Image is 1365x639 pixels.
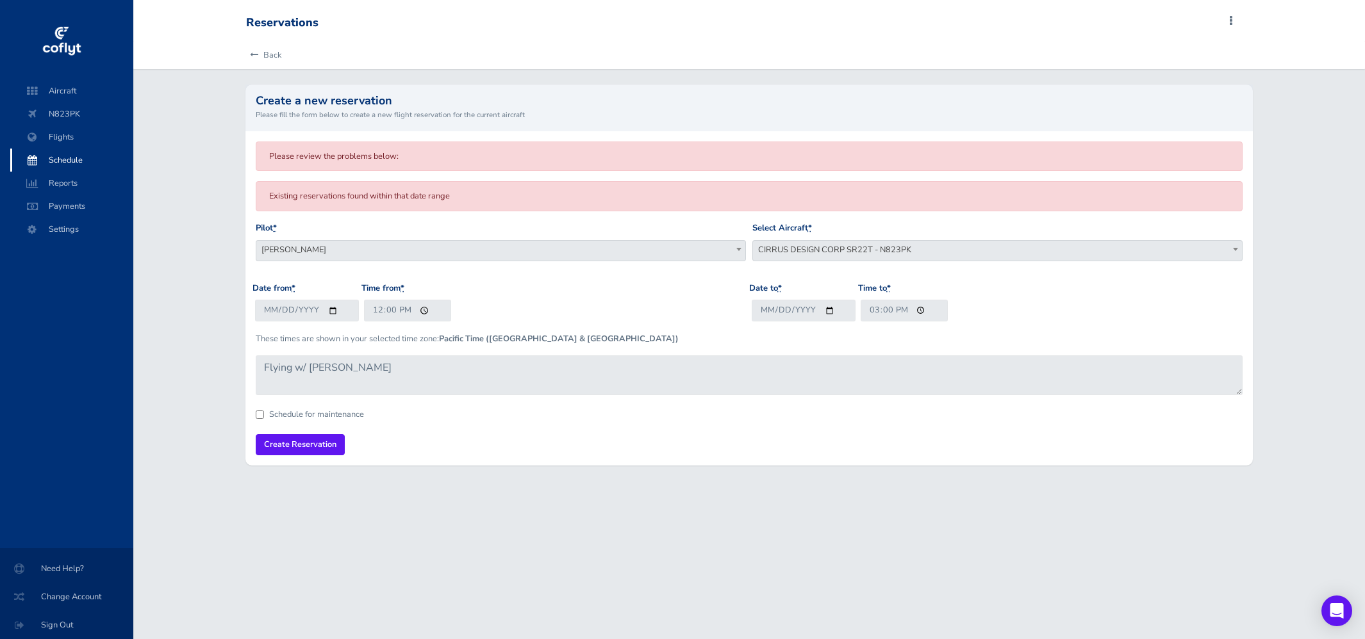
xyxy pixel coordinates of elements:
[256,240,746,261] span: Paul Duggan
[23,79,120,102] span: Aircraft
[256,355,1243,395] textarea: Flying w/ [PERSON_NAME]
[749,282,782,295] label: Date to
[256,222,277,235] label: Pilot
[15,557,118,580] span: Need Help?
[273,222,277,234] abbr: required
[256,332,1243,345] p: These times are shown in your selected time zone:
[753,241,1242,259] span: CIRRUS DESIGN CORP SR22T - N823PK
[887,282,891,294] abbr: required
[752,240,1243,261] span: CIRRUS DESIGN CORP SR22T - N823PK
[23,102,120,125] span: N823PK
[401,282,404,294] abbr: required
[361,282,404,295] label: Time from
[752,222,812,235] label: Select Aircraft
[292,282,295,294] abbr: required
[256,241,745,259] span: Paul Duggan
[40,22,83,61] img: coflyt logo
[23,149,120,172] span: Schedule
[778,282,782,294] abbr: required
[858,282,891,295] label: Time to
[256,181,1243,211] div: Existing reservations found within that date range
[252,282,295,295] label: Date from
[23,125,120,149] span: Flights
[15,613,118,636] span: Sign Out
[439,333,679,344] b: Pacific Time ([GEOGRAPHIC_DATA] & [GEOGRAPHIC_DATA])
[808,222,812,234] abbr: required
[256,142,1243,171] div: Please review the problems below:
[23,172,120,195] span: Reports
[256,95,1243,106] h2: Create a new reservation
[256,434,345,455] input: Create Reservation
[23,218,120,241] span: Settings
[23,195,120,218] span: Payments
[246,41,281,69] a: Back
[256,109,1243,120] small: Please fill the form below to create a new flight reservation for the current aircraft
[15,585,118,608] span: Change Account
[269,410,364,419] label: Schedule for maintenance
[1321,595,1352,626] div: Open Intercom Messenger
[246,16,318,30] div: Reservations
